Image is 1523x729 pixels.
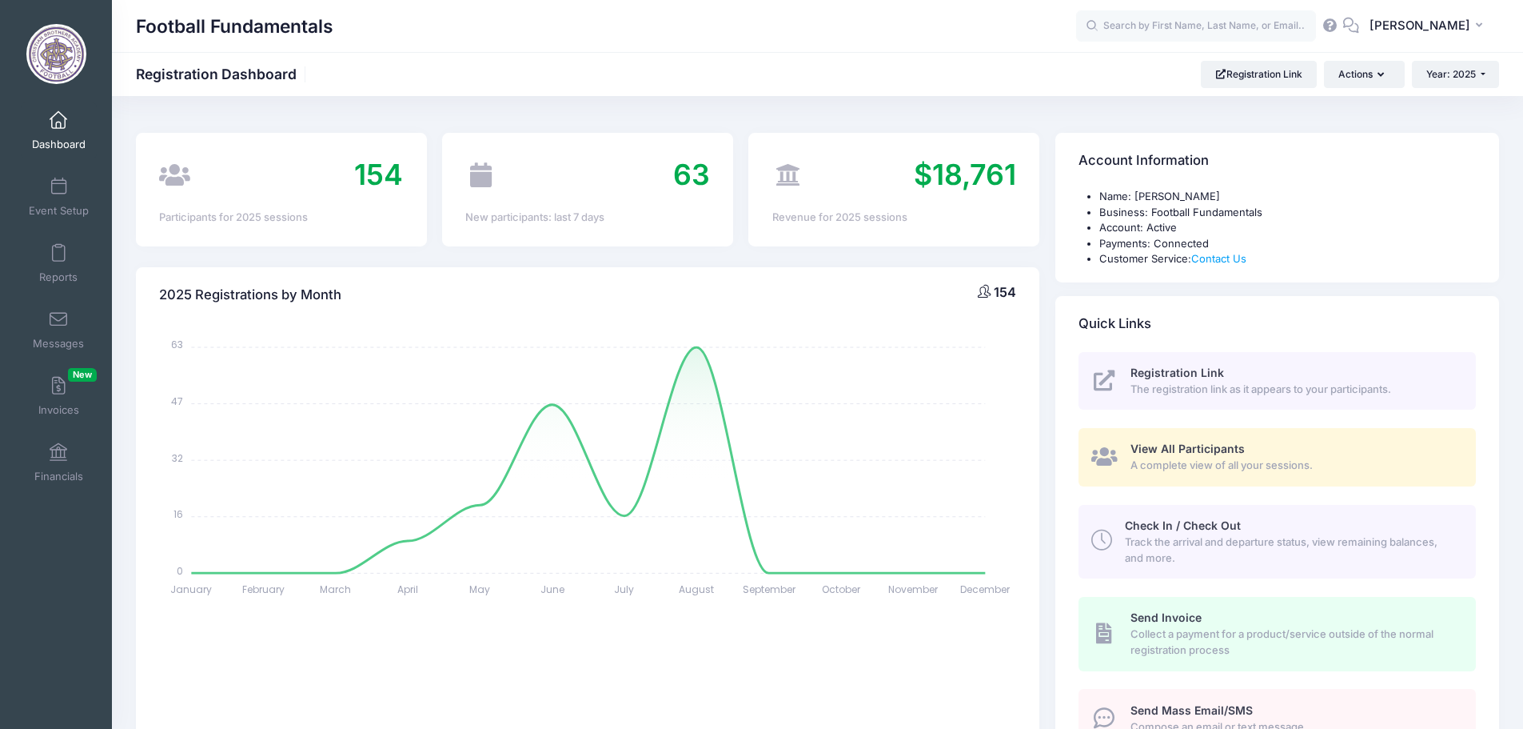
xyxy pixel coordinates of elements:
tspan: April [397,583,418,596]
span: A complete view of all your sessions. [1130,458,1457,474]
a: Check In / Check Out Track the arrival and departure status, view remaining balances, and more. [1078,505,1476,579]
h4: 2025 Registrations by Month [159,272,341,318]
div: Participants for 2025 sessions [159,210,403,226]
span: View All Participants [1130,442,1245,455]
span: Collect a payment for a product/service outside of the normal registration process [1130,627,1457,658]
span: New [68,368,97,382]
tspan: 16 [174,507,184,521]
span: Dashboard [32,138,86,151]
span: Messages [33,337,84,350]
span: 154 [994,284,1016,300]
a: View All Participants A complete view of all your sessions. [1078,428,1476,487]
a: Reports [21,235,97,291]
span: Invoices [38,403,79,417]
span: [PERSON_NAME] [1370,17,1470,34]
a: Dashboard [21,102,97,158]
tspan: 0 [177,563,184,577]
tspan: March [321,583,352,596]
tspan: January [171,583,213,596]
tspan: September [743,583,796,596]
a: Registration Link The registration link as it appears to your participants. [1078,352,1476,411]
tspan: 47 [172,395,184,408]
a: Messages [21,302,97,358]
span: Year: 2025 [1426,68,1476,80]
tspan: November [888,583,939,596]
tspan: February [242,583,285,596]
h4: Quick Links [1078,301,1151,346]
tspan: October [822,583,861,596]
span: Check In / Check Out [1125,519,1241,532]
span: Event Setup [29,204,89,218]
span: Send Mass Email/SMS [1130,703,1253,717]
span: Send Invoice [1130,611,1202,624]
li: Name: [PERSON_NAME] [1099,189,1476,205]
span: 154 [354,157,403,192]
li: Account: Active [1099,220,1476,236]
span: Financials [34,470,83,483]
tspan: July [615,583,635,596]
h1: Registration Dashboard [136,66,310,82]
button: Actions [1324,61,1404,88]
tspan: June [540,583,564,596]
h1: Football Fundamentals [136,8,333,45]
li: Payments: Connected [1099,236,1476,252]
button: Year: 2025 [1412,61,1499,88]
a: Send Invoice Collect a payment for a product/service outside of the normal registration process [1078,597,1476,671]
input: Search by First Name, Last Name, or Email... [1076,10,1316,42]
li: Customer Service: [1099,251,1476,267]
tspan: August [679,583,714,596]
span: $18,761 [914,157,1016,192]
a: Registration Link [1201,61,1317,88]
a: Financials [21,435,97,491]
li: Business: Football Fundamentals [1099,205,1476,221]
h4: Account Information [1078,138,1209,184]
span: Track the arrival and departure status, view remaining balances, and more. [1125,535,1457,566]
button: [PERSON_NAME] [1359,8,1499,45]
a: Event Setup [21,169,97,225]
div: New participants: last 7 days [465,210,709,226]
span: Reports [39,270,78,284]
tspan: 32 [173,451,184,464]
div: Revenue for 2025 sessions [772,210,1016,226]
tspan: December [961,583,1011,596]
span: Registration Link [1130,366,1224,379]
a: InvoicesNew [21,368,97,424]
tspan: 63 [172,338,184,351]
a: Contact Us [1191,252,1246,265]
img: Football Fundamentals [26,24,86,84]
span: 63 [673,157,710,192]
span: The registration link as it appears to your participants. [1130,382,1457,398]
tspan: May [470,583,491,596]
